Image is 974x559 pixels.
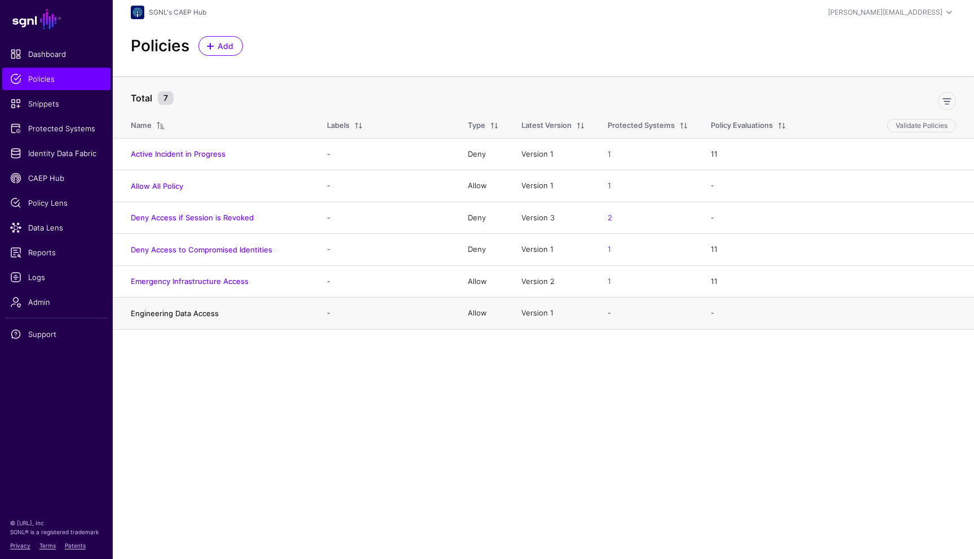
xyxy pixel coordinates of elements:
td: Version 1 [510,170,596,202]
a: SGNL's CAEP Hub [149,8,206,16]
div: [PERSON_NAME][EMAIL_ADDRESS] [828,7,942,17]
div: Type [468,120,485,131]
td: - [699,202,974,234]
div: Labels [327,120,349,131]
div: Policy Evaluations [711,120,773,131]
a: Engineering Data Access [131,309,219,318]
a: Policies [2,68,110,90]
a: Deny Access if Session is Revoked [131,213,254,222]
h2: Policies [131,37,189,56]
a: Identity Data Fabric [2,142,110,165]
td: Version 1 [510,298,596,330]
td: Version 2 [510,265,596,298]
span: Data Lens [10,222,103,233]
a: Active Incident in Progress [131,149,225,158]
strong: Total [131,92,152,104]
td: 11 [699,138,974,170]
td: - [316,138,457,170]
td: - [316,265,457,298]
td: - [316,170,457,202]
span: Reports [10,247,103,258]
td: Version 1 [510,138,596,170]
a: Allow All Policy [131,181,183,190]
td: Allow [457,298,510,330]
td: - [596,298,699,330]
td: 11 [699,265,974,298]
a: 1 [608,245,611,254]
span: Identity Data Fabric [10,148,103,159]
a: 1 [608,181,611,190]
span: CAEP Hub [10,172,103,184]
td: - [699,170,974,202]
a: 1 [608,149,611,158]
a: Data Lens [2,216,110,239]
a: 2 [608,213,612,222]
span: Policies [10,73,103,85]
a: Patents [65,542,86,549]
div: Latest Version [521,120,572,131]
div: Name [131,120,152,131]
button: Validate Policies [887,119,956,132]
td: - [316,202,457,234]
span: Protected Systems [10,123,103,134]
td: Allow [457,265,510,298]
a: Logs [2,266,110,289]
a: Privacy [10,542,30,549]
a: 1 [608,277,611,286]
a: CAEP Hub [2,167,110,189]
a: Deny Access to Compromised Identities [131,245,272,254]
span: Add [216,40,235,52]
span: Dashboard [10,48,103,60]
small: 7 [158,91,174,105]
span: Support [10,329,103,340]
a: Protected Systems [2,117,110,140]
td: Version 3 [510,202,596,234]
td: Deny [457,138,510,170]
a: Dashboard [2,43,110,65]
td: Deny [457,202,510,234]
a: SGNL [7,7,106,32]
p: © [URL], Inc [10,518,103,527]
td: - [316,234,457,266]
span: Snippets [10,98,103,109]
td: Allow [457,170,510,202]
a: Emergency Infrastructure Access [131,277,249,286]
span: Policy Lens [10,197,103,208]
td: - [699,298,974,330]
p: SGNL® is a registered trademark [10,527,103,536]
td: Deny [457,234,510,266]
a: Add [198,36,243,56]
img: svg+xml;base64,PHN2ZyB3aWR0aD0iNjQiIGhlaWdodD0iNjQiIHZpZXdCb3g9IjAgMCA2NCA2NCIgZmlsbD0ibm9uZSIgeG... [131,6,144,19]
a: Terms [39,542,56,549]
span: Admin [10,296,103,308]
a: Admin [2,291,110,313]
span: Logs [10,272,103,283]
div: Protected Systems [608,120,675,131]
td: 11 [699,234,974,266]
td: - [316,298,457,330]
td: Version 1 [510,234,596,266]
a: Reports [2,241,110,264]
a: Policy Lens [2,192,110,214]
a: Snippets [2,92,110,115]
